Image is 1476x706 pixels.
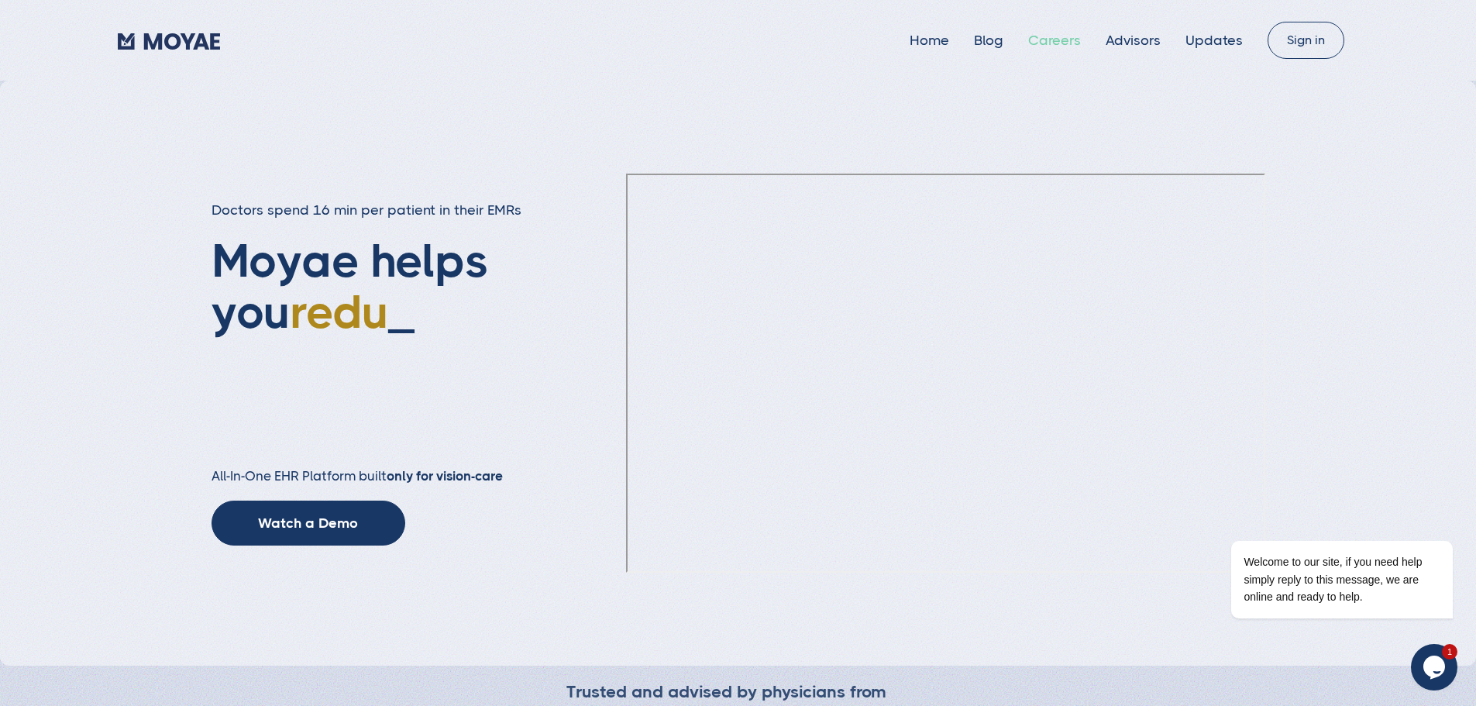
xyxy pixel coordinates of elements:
a: Watch a Demo [212,501,405,546]
a: Updates [1185,33,1243,48]
a: Sign in [1268,22,1344,59]
h1: Moyae helps you [212,236,624,437]
span: _ [388,285,415,339]
img: Moyae Logo [118,33,220,50]
a: Blog [974,33,1003,48]
h3: Doctors spend 16 min per patient in their EMRs [212,201,624,220]
a: Careers [1028,33,1081,48]
a: Home [910,33,949,48]
iframe: chat widget [1411,644,1461,691]
a: Advisors [1106,33,1161,48]
strong: only for vision-care [387,468,503,484]
span: redu [290,285,388,339]
div: Trusted and advised by physicians from [566,681,886,703]
a: home [118,29,220,52]
h2: All-In-One EHR Platform built [212,468,624,485]
iframe: chat widget [1182,401,1461,636]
